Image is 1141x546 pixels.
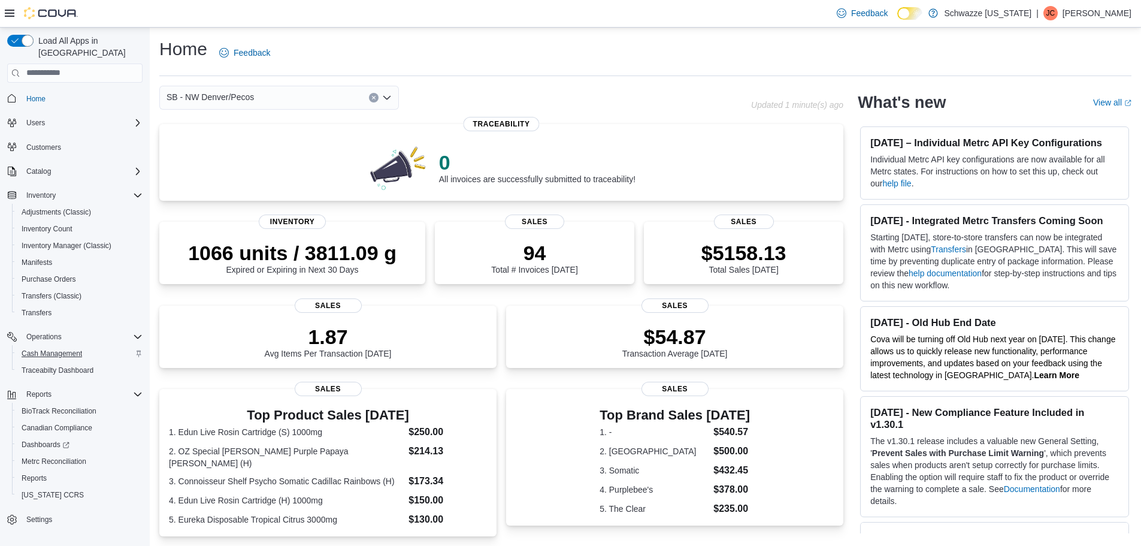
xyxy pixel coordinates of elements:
[17,222,143,236] span: Inventory Count
[713,444,750,458] dd: $500.00
[12,420,147,436] button: Canadian Compliance
[169,494,404,506] dt: 4. Edun Live Rosin Cartridge (H) 1000mg
[1036,6,1039,20] p: |
[17,239,116,253] a: Inventory Manager (Classic)
[17,438,143,452] span: Dashboards
[22,258,52,267] span: Manifests
[17,363,98,378] a: Traceabilty Dashboard
[295,382,362,396] span: Sales
[26,94,46,104] span: Home
[214,41,275,65] a: Feedback
[600,464,709,476] dt: 3. Somatic
[870,231,1119,291] p: Starting [DATE], store-to-store transfers can now be integrated with Metrc using in [GEOGRAPHIC_D...
[17,488,143,502] span: Washington CCRS
[367,143,429,191] img: 0
[22,440,69,450] span: Dashboards
[22,512,143,527] span: Settings
[234,47,270,59] span: Feedback
[22,308,52,318] span: Transfers
[2,328,147,345] button: Operations
[12,271,147,288] button: Purchase Orders
[713,502,750,516] dd: $235.00
[26,143,61,152] span: Customers
[188,241,397,274] div: Expired or Expiring in Next 30 Days
[600,426,709,438] dt: 1. -
[600,503,709,515] dt: 5. The Clear
[505,215,565,229] span: Sales
[2,138,147,156] button: Customers
[22,274,76,284] span: Purchase Orders
[439,150,635,184] div: All invoices are successfully submitted to traceability!
[17,438,74,452] a: Dashboards
[22,140,66,155] a: Customers
[931,245,966,254] a: Transfers
[600,408,750,423] h3: Top Brand Sales [DATE]
[34,35,143,59] span: Load All Apps in [GEOGRAPHIC_DATA]
[832,1,892,25] a: Feedback
[22,387,56,402] button: Reports
[12,403,147,420] button: BioTrack Reconciliation
[1063,6,1131,20] p: [PERSON_NAME]
[897,7,922,20] input: Dark Mode
[17,205,143,219] span: Adjustments (Classic)
[408,493,487,508] dd: $150.00
[872,448,1044,458] strong: Prevent Sales with Purchase Limit Warning
[265,325,392,358] div: Avg Items Per Transaction [DATE]
[17,488,89,502] a: [US_STATE] CCRS
[169,408,487,423] h3: Top Product Sales [DATE]
[464,117,540,131] span: Traceability
[265,325,392,349] p: 1.87
[22,241,111,251] span: Inventory Manager (Classic)
[622,325,728,349] p: $54.87
[408,474,487,488] dd: $173.34
[17,346,87,361] a: Cash Management
[439,150,635,174] p: 0
[26,118,45,128] span: Users
[909,269,982,278] a: help documentation
[22,366,93,375] span: Traceabilty Dashboard
[600,484,709,496] dt: 4. Purplebee's
[491,241,577,274] div: Total # Invoices [DATE]
[17,346,143,361] span: Cash Management
[259,215,326,229] span: Inventory
[2,511,147,528] button: Settings
[24,7,78,19] img: Cova
[701,241,786,274] div: Total Sales [DATE]
[17,289,86,303] a: Transfers (Classic)
[26,515,52,524] span: Settings
[26,167,51,176] span: Catalog
[22,164,143,179] span: Catalog
[2,187,147,204] button: Inventory
[17,272,143,286] span: Purchase Orders
[17,255,143,270] span: Manifests
[2,386,147,403] button: Reports
[600,445,709,457] dt: 2. [GEOGRAPHIC_DATA]
[12,345,147,362] button: Cash Management
[188,241,397,265] p: 1066 units / 3811.09 g
[12,288,147,304] button: Transfers (Classic)
[17,205,96,219] a: Adjustments (Classic)
[169,426,404,438] dt: 1. Edun Live Rosin Cartridge (S) 1000mg
[22,224,72,234] span: Inventory Count
[17,471,52,485] a: Reports
[22,291,81,301] span: Transfers (Classic)
[870,435,1119,507] p: The v1.30.1 release includes a valuable new General Setting, ' ', which prevents sales when produ...
[17,222,77,236] a: Inventory Count
[2,163,147,180] button: Catalog
[1124,99,1131,107] svg: External link
[858,93,946,112] h2: What's new
[17,471,143,485] span: Reports
[17,255,57,270] a: Manifests
[12,304,147,321] button: Transfers
[1034,370,1079,380] strong: Learn More
[1004,484,1060,494] a: Documentation
[22,92,50,106] a: Home
[169,514,404,526] dt: 5. Eureka Disposable Tropical Citrus 3000mg
[17,272,81,286] a: Purchase Orders
[882,179,911,188] a: help file
[17,306,56,320] a: Transfers
[870,137,1119,149] h3: [DATE] – Individual Metrc API Key Configurations
[12,362,147,379] button: Traceabilty Dashboard
[870,334,1115,380] span: Cova will be turning off Old Hub next year on [DATE]. This change allows us to quickly release ne...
